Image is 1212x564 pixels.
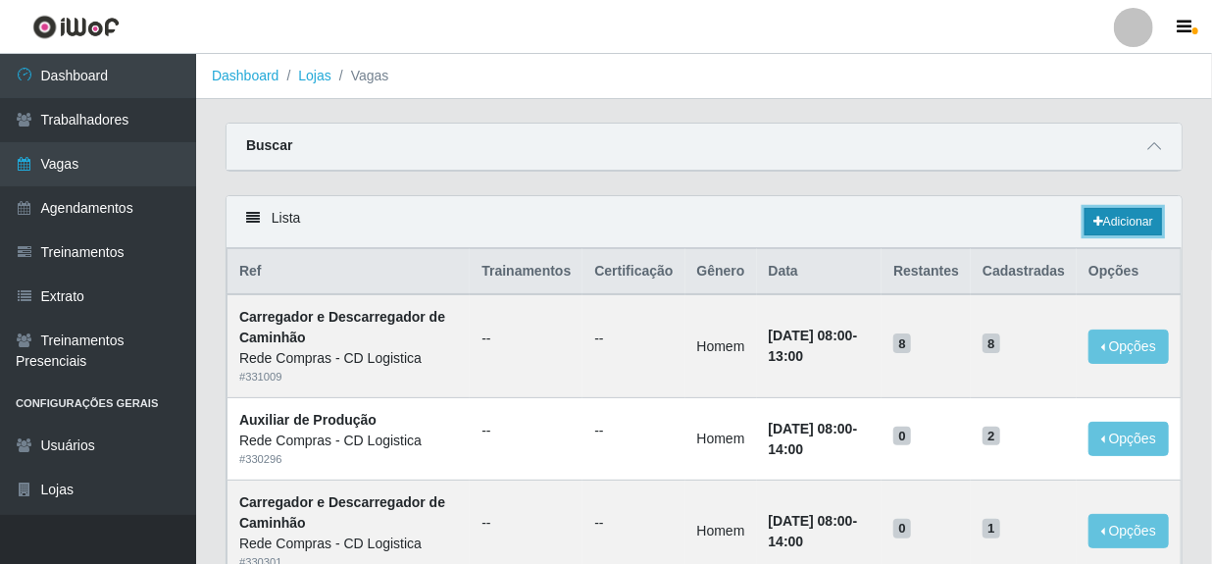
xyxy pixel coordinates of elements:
[685,294,757,397] td: Homem
[769,348,804,364] time: 13:00
[582,249,684,295] th: Certificação
[983,427,1000,446] span: 2
[239,431,458,451] div: Rede Compras - CD Logistica
[893,427,911,446] span: 0
[1085,208,1162,235] a: Adicionar
[481,421,571,441] ul: --
[983,519,1000,538] span: 1
[594,513,673,534] ul: --
[757,249,883,295] th: Data
[1088,514,1169,548] button: Opções
[239,369,458,385] div: # 331009
[1077,249,1181,295] th: Opções
[227,249,471,295] th: Ref
[983,333,1000,353] span: 8
[239,412,377,428] strong: Auxiliar de Produção
[481,329,571,349] ul: --
[769,328,853,343] time: [DATE] 08:00
[1088,422,1169,456] button: Opções
[239,494,445,531] strong: Carregador e Descarregador de Caminhão
[298,68,330,83] a: Lojas
[769,441,804,457] time: 14:00
[594,421,673,441] ul: --
[470,249,582,295] th: Trainamentos
[246,137,292,153] strong: Buscar
[893,519,911,538] span: 0
[769,421,858,457] strong: -
[331,66,389,86] li: Vagas
[685,249,757,295] th: Gênero
[32,15,120,39] img: CoreUI Logo
[893,333,911,353] span: 8
[769,534,804,549] time: 14:00
[685,398,757,481] td: Homem
[239,309,445,345] strong: Carregador e Descarregador de Caminhão
[196,54,1212,99] nav: breadcrumb
[239,534,458,554] div: Rede Compras - CD Logistica
[769,328,858,364] strong: -
[971,249,1077,295] th: Cadastradas
[594,329,673,349] ul: --
[239,348,458,369] div: Rede Compras - CD Logistica
[769,513,858,549] strong: -
[1088,330,1169,364] button: Opções
[481,513,571,534] ul: --
[882,249,971,295] th: Restantes
[227,196,1182,248] div: Lista
[212,68,279,83] a: Dashboard
[239,451,458,468] div: # 330296
[769,513,853,529] time: [DATE] 08:00
[769,421,853,436] time: [DATE] 08:00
